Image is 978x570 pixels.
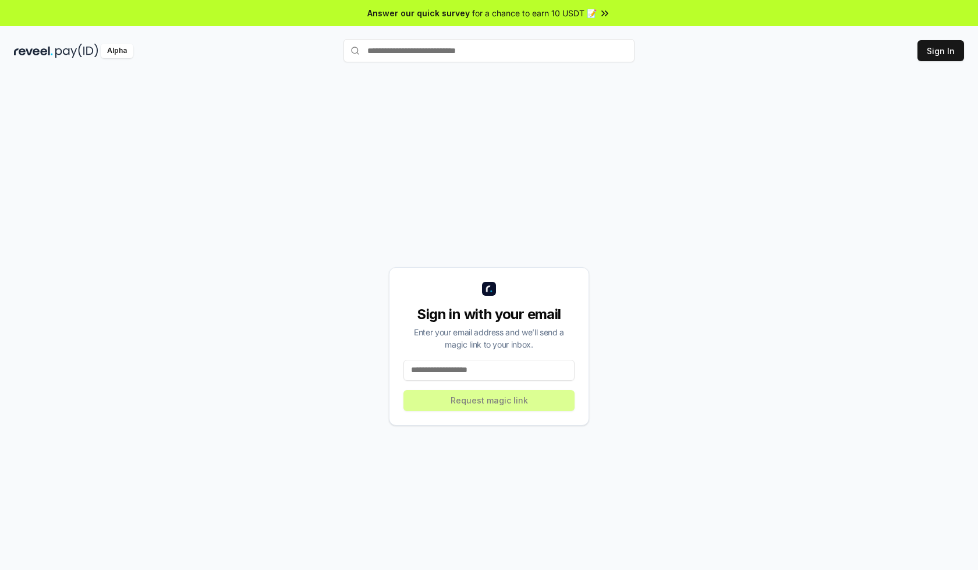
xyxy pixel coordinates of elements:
[403,326,575,351] div: Enter your email address and we’ll send a magic link to your inbox.
[403,305,575,324] div: Sign in with your email
[55,44,98,58] img: pay_id
[472,7,597,19] span: for a chance to earn 10 USDT 📝
[14,44,53,58] img: reveel_dark
[367,7,470,19] span: Answer our quick survey
[482,282,496,296] img: logo_small
[101,44,133,58] div: Alpha
[917,40,964,61] button: Sign In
